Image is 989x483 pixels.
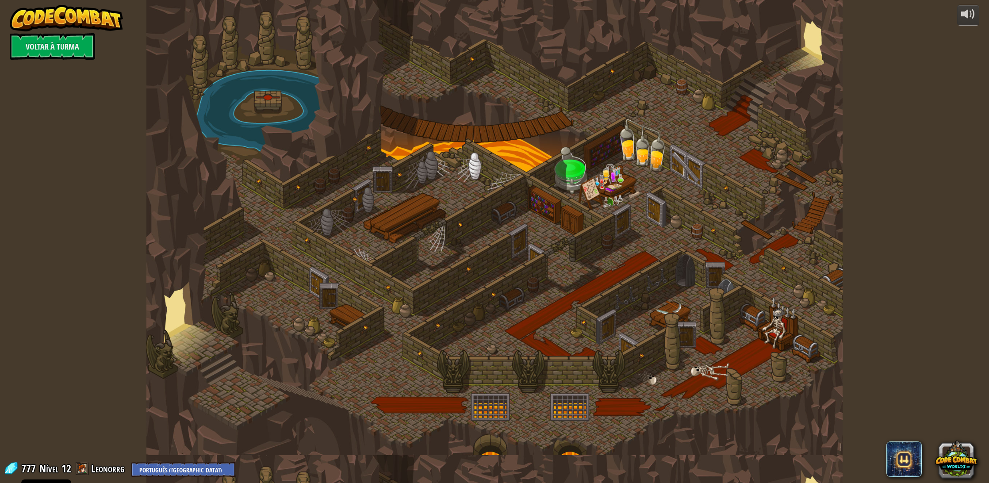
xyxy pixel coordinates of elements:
[21,461,38,475] span: 777
[61,461,71,475] span: 12
[957,5,979,26] button: Ajustar volume
[91,461,127,475] a: Leonorrg
[39,461,58,476] span: Nível
[10,33,95,60] a: Voltar à Turma
[10,5,123,31] img: CodeCombat - Learn how to code by playing a game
